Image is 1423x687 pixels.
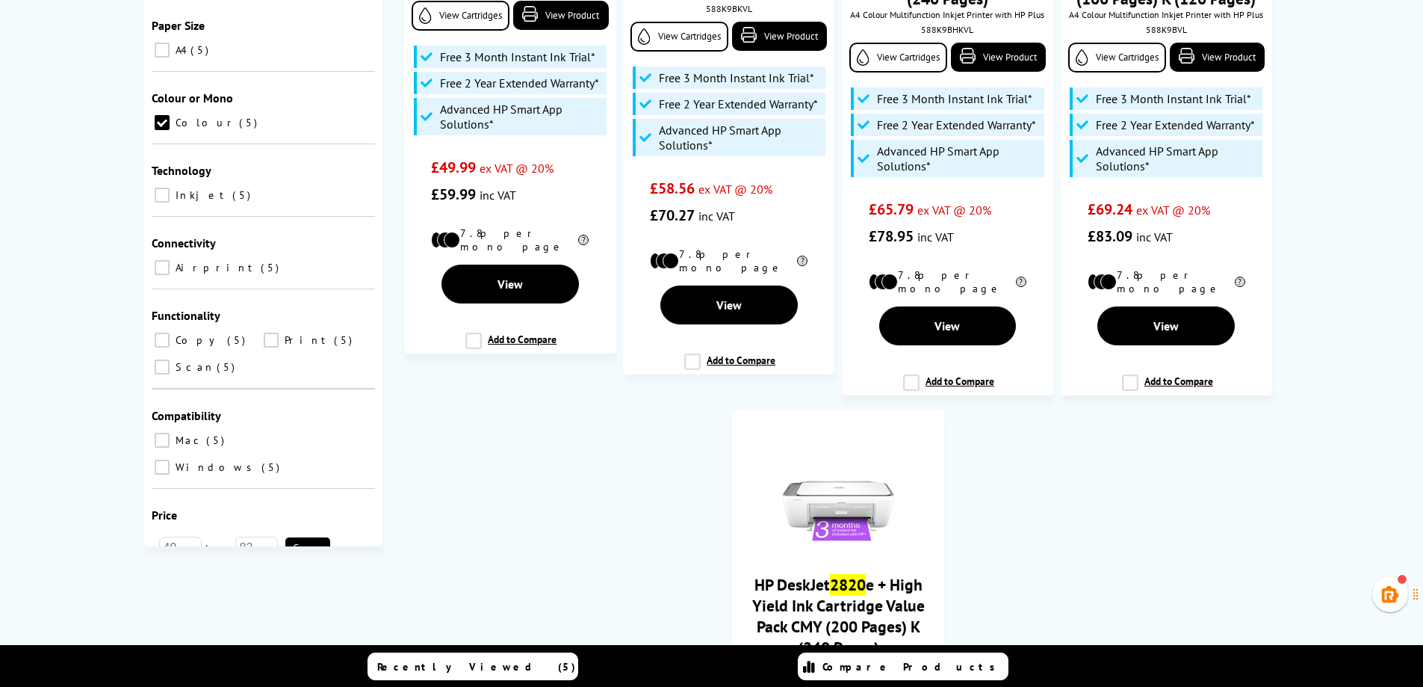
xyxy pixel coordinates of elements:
span: 5 [232,188,254,202]
span: Compatibility [152,408,221,423]
input: Scan 5 [155,360,170,375]
span: Scan [172,360,215,374]
span: Connectivity [152,235,216,250]
span: Windows [172,460,260,474]
button: Go [285,537,330,558]
span: 5 [217,360,238,374]
span: View [1153,318,1179,333]
span: Compare Products [822,660,1003,674]
span: ex VAT @ 20% [698,182,772,197]
span: 5 [239,116,261,129]
span: Colour [172,116,238,129]
a: View [441,265,579,304]
input: Colour 5 [155,115,170,130]
span: Price [152,508,177,523]
span: 5 [261,460,283,474]
span: Advanced HP Smart App Solutions* [659,123,822,153]
span: Free 3 Month Instant Ink Trial* [659,70,814,85]
a: Recently Viewed (5) [368,653,578,680]
span: Mac [172,434,205,447]
span: Copy [172,333,226,347]
span: £78.95 [869,227,914,246]
input: Windows 5 [155,460,170,475]
input: Print 5 [264,333,279,348]
span: A4 Colour Multifunction Inkjet Printer with HP Plus [1068,9,1265,20]
span: inc VAT [698,209,735,224]
li: 7.8p per mono page [431,227,589,253]
input: Inkjet 5 [155,188,170,203]
span: ex VAT @ 20% [1136,203,1210,218]
span: Advanced HP Smart App Solutions* [877,144,1040,173]
span: Print [281,333,332,347]
label: Add to Compare [903,375,994,403]
label: Add to Compare [684,354,775,382]
li: 7.8p per mono page [1088,268,1245,295]
span: Free 2 Year Extended Warranty* [659,96,818,111]
span: inc VAT [480,188,516,203]
span: Inkjet [172,188,231,202]
span: 5 [227,333,249,347]
span: View [497,277,523,292]
div: 588K9BHKVL [853,24,1042,35]
input: Mac 5 [155,433,170,448]
span: Advanced HP Smart App Solutions* [1096,144,1259,173]
input: Copy 5 [155,333,170,348]
a: View Cartridges [849,43,947,73]
a: View Product [513,1,608,30]
a: View Product [951,43,1046,72]
span: £58.56 [650,179,695,198]
span: Free 3 Month Instant Ink Trial* [877,91,1032,106]
span: £59.99 [431,185,476,204]
span: Recently Viewed (5) [377,660,576,674]
span: 5 [206,434,228,447]
li: 7.8p per mono page [650,247,807,274]
span: £69.24 [1088,200,1132,219]
a: View Product [1170,43,1265,72]
span: ex VAT @ 20% [917,203,991,218]
input: 49 [159,537,202,559]
span: ex VAT @ 20% [480,161,554,176]
input: A4 5 [155,43,170,58]
div: 588K9BVL [1072,24,1261,35]
span: Advanced HP Smart App Solutions* [440,102,603,132]
span: Airprint [172,261,259,274]
span: Free 3 Month Instant Ink Trial* [440,49,595,64]
span: Free 2 Year Extended Warranty* [877,117,1036,132]
span: A4 Colour Multifunction Inkjet Printer with HP Plus [849,9,1046,20]
div: 588K9BKVL [634,3,823,14]
span: Free 2 Year Extended Warranty* [440,76,599,90]
span: inc VAT [1136,229,1173,244]
span: View [716,298,742,312]
label: Add to Compare [1122,375,1213,403]
span: Free 3 Month Instant Ink Trial* [1096,91,1251,106]
mark: 2820 [830,574,866,595]
span: £49.99 [431,158,476,177]
a: Compare Products [798,653,1008,680]
a: View [1097,306,1235,345]
span: £70.27 [650,206,695,225]
img: hp-deskjet-2820e-front-hp-plus-small.jpg [782,437,894,549]
input: 82 [235,537,278,559]
li: 7.8p per mono page [869,268,1026,295]
label: Add to Compare [465,333,557,361]
span: A4 [172,43,189,57]
a: View Product [732,22,827,51]
span: inc VAT [917,229,954,244]
a: View Cartridges [630,22,728,52]
span: 5 [334,333,356,347]
span: Free 2 Year Extended Warranty* [1096,117,1255,132]
span: £65.79 [869,200,914,219]
a: View [879,306,1017,345]
a: View Cartridges [412,1,509,31]
span: 5 [190,43,212,57]
span: to [202,541,235,555]
span: Colour or Mono [152,90,233,105]
a: View Cartridges [1068,43,1166,73]
span: View [934,318,960,333]
span: 5 [261,261,282,274]
span: Paper Size [152,18,205,33]
a: View [660,286,798,324]
span: Technology [152,163,211,178]
span: Functionality [152,308,220,323]
a: HP DeskJet2820e + High Yield Ink Cartridge Value Pack CMY (200 Pages) K (240 Pages) [752,574,925,658]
